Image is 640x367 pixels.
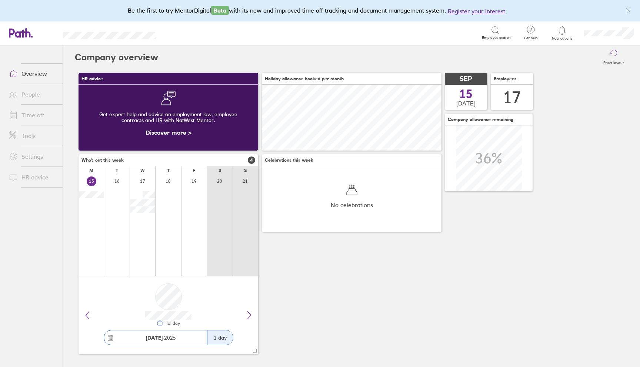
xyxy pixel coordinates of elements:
[448,7,505,16] button: Register your interest
[244,168,247,173] div: S
[482,36,511,40] span: Employee search
[456,100,476,107] span: [DATE]
[81,158,124,163] span: Who's out this week
[89,168,93,173] div: M
[219,168,221,173] div: S
[163,321,180,326] div: Holiday
[494,76,517,81] span: Employees
[265,76,344,81] span: Holiday allowance booked per month
[81,76,103,81] span: HR advice
[146,334,163,341] strong: [DATE]
[193,168,195,173] div: F
[75,46,158,69] h2: Company overview
[248,156,255,164] span: 4
[116,168,118,173] div: T
[146,129,191,136] a: Discover more >
[503,88,521,107] div: 17
[550,36,574,41] span: Notifications
[146,335,176,341] span: 2025
[460,75,472,83] span: SEP
[3,108,63,122] a: Time off
[550,25,574,41] a: Notifications
[3,149,63,164] a: Settings
[459,88,473,100] span: 15
[84,105,252,129] div: Get expert help and advice on employment law, employee contracts and HR with NatWest Mentor.
[448,117,513,122] span: Company allowance remaining
[3,170,63,185] a: HR advice
[599,58,628,65] label: Reset layout
[167,168,170,173] div: T
[331,202,373,208] span: No celebrations
[207,330,233,345] div: 1 day
[140,168,145,173] div: W
[128,6,513,16] div: Be the first to try MentorDigital with its new and improved time off tracking and document manage...
[3,128,63,143] a: Tools
[211,6,229,15] span: Beta
[599,46,628,69] button: Reset layout
[265,158,313,163] span: Celebrations this week
[519,36,543,40] span: Get help
[3,87,63,102] a: People
[176,29,195,36] div: Search
[3,66,63,81] a: Overview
